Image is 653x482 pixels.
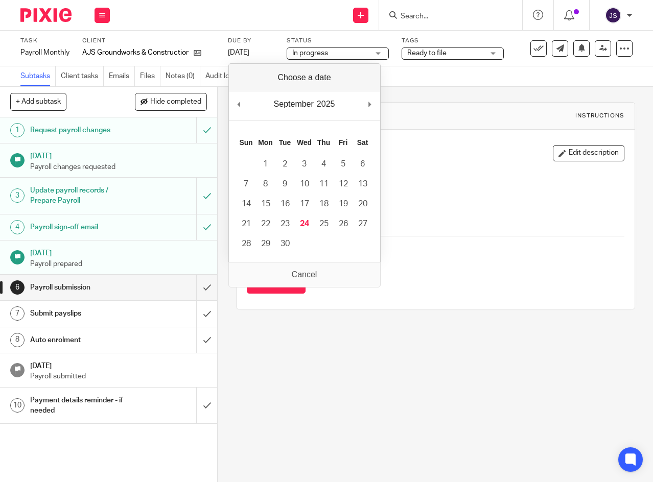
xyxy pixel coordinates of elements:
[275,214,295,234] button: 23
[256,174,275,194] button: 8
[237,214,256,234] button: 21
[275,194,295,214] button: 16
[237,194,256,214] button: 14
[237,234,256,254] button: 28
[228,37,274,45] label: Due by
[10,333,25,347] div: 8
[239,138,252,147] abbr: Sunday
[279,138,291,147] abbr: Tuesday
[30,246,207,258] h1: [DATE]
[30,162,207,172] p: Payroll changes requested
[295,194,314,214] button: 17
[314,174,334,194] button: 11
[353,154,372,174] button: 6
[237,174,256,194] button: 7
[10,398,25,413] div: 10
[353,174,372,194] button: 13
[10,93,66,110] button: + Add subtask
[256,234,275,254] button: 29
[402,37,504,45] label: Tags
[140,66,160,86] a: Files
[20,47,69,58] div: Payroll Monthly
[258,138,272,147] abbr: Monday
[353,194,372,214] button: 20
[10,188,25,203] div: 3
[82,47,189,58] p: AJS Groundworks & Construction Ltd
[287,37,389,45] label: Status
[247,271,306,294] button: Attach new file
[272,97,315,112] div: September
[20,8,72,22] img: Pixie
[30,220,134,235] h1: Payroll sign-off email
[275,154,295,174] button: 2
[205,66,242,86] a: Audit logs
[268,172,624,182] p: Post pay run to HMRC
[256,214,275,234] button: 22
[334,194,353,214] button: 19
[314,214,334,234] button: 25
[365,97,375,112] button: Next Month
[30,259,207,269] p: Payroll prepared
[10,123,25,137] div: 1
[30,393,134,419] h1: Payment details reminder - if needed
[357,138,368,147] abbr: Saturday
[292,50,328,57] span: In progress
[30,371,207,381] p: Payroll submitted
[228,49,249,56] span: [DATE]
[61,66,104,86] a: Client tasks
[553,145,624,161] button: Edit description
[334,174,353,194] button: 12
[575,112,624,120] div: Instructions
[30,183,134,209] h1: Update payroll records / Prepare Payroll
[30,358,207,371] h1: [DATE]
[30,123,134,138] h1: Request payroll changes
[10,280,25,295] div: 6
[400,12,492,21] input: Search
[317,138,330,147] abbr: Thursday
[295,214,314,234] button: 24
[10,306,25,321] div: 7
[315,97,337,112] div: 2025
[10,220,25,234] div: 4
[275,234,295,254] button: 30
[334,154,353,174] button: 5
[82,37,215,45] label: Client
[334,214,353,234] button: 26
[166,66,200,86] a: Notes (0)
[30,149,207,161] h1: [DATE]
[256,154,275,174] button: 1
[295,174,314,194] button: 10
[407,50,447,57] span: Ready to file
[295,154,314,174] button: 3
[20,66,56,86] a: Subtasks
[150,98,201,106] span: Hide completed
[353,214,372,234] button: 27
[30,280,134,295] h1: Payroll submission
[135,93,207,110] button: Hide completed
[256,194,275,214] button: 15
[314,194,334,214] button: 18
[605,7,621,23] img: svg%3E
[275,174,295,194] button: 9
[30,306,134,321] h1: Submit payslips
[314,154,334,174] button: 4
[109,66,135,86] a: Emails
[297,138,312,147] abbr: Wednesday
[268,182,624,192] p: Save HMRC email to client record
[30,332,134,348] h1: Auto enrolment
[20,37,69,45] label: Task
[339,138,348,147] abbr: Friday
[234,97,244,112] button: Previous Month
